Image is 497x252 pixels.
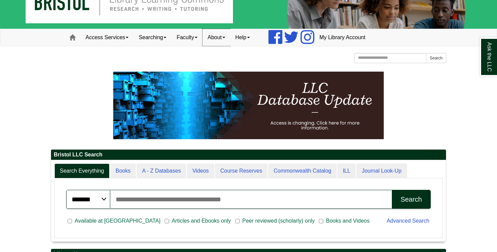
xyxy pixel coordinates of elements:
h2: Bristol LLC Search [51,150,446,160]
a: Searching [134,29,171,46]
a: Faculty [171,29,203,46]
a: Commonwealth Catalog [268,163,337,179]
a: Access Services [80,29,134,46]
div: Search [401,196,422,203]
input: Available at [GEOGRAPHIC_DATA] [68,218,72,224]
span: Articles and Ebooks only [169,217,234,225]
button: Search [392,190,431,209]
span: Available at [GEOGRAPHIC_DATA] [72,217,163,225]
a: ILL [337,163,356,179]
a: My Library Account [314,29,371,46]
input: Books and Videos [319,218,323,224]
a: Books [110,163,136,179]
a: Advanced Search [387,218,429,224]
span: Peer reviewed (scholarly) only [240,217,317,225]
a: About [203,29,230,46]
input: Peer reviewed (scholarly) only [235,218,240,224]
a: Journal Look-Up [356,163,407,179]
img: HTML tutorial [113,72,384,139]
input: Articles and Ebooks only [165,218,169,224]
a: Help [230,29,255,46]
a: Search Everything [54,163,110,179]
a: Course Reserves [215,163,268,179]
a: Videos [187,163,214,179]
button: Search [426,53,446,63]
a: A - Z Databases [137,163,186,179]
span: Books and Videos [323,217,372,225]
